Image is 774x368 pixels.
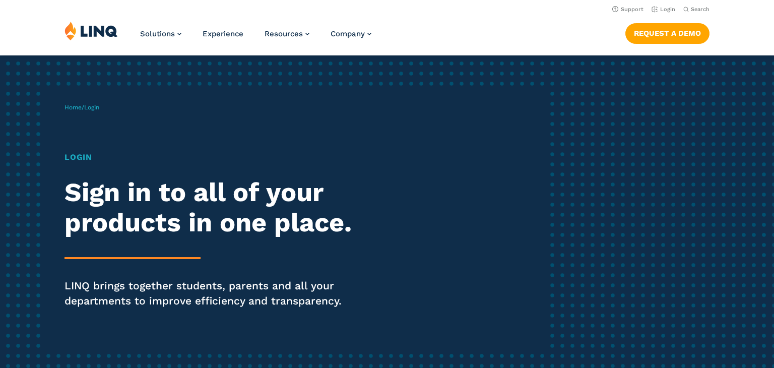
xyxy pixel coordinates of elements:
button: Open Search Bar [683,6,709,13]
a: Home [64,104,82,111]
nav: Button Navigation [625,21,709,43]
span: Search [691,6,709,13]
img: LINQ | K‑12 Software [64,21,118,40]
a: Solutions [140,29,181,38]
span: Company [331,29,365,38]
span: Resources [265,29,303,38]
span: Login [84,104,99,111]
h2: Sign in to all of your products in one place. [64,177,363,238]
a: Experience [203,29,243,38]
nav: Primary Navigation [140,21,371,54]
span: Solutions [140,29,175,38]
p: LINQ brings together students, parents and all your departments to improve efficiency and transpa... [64,278,363,309]
a: Login [652,6,675,13]
a: Request a Demo [625,23,709,43]
a: Support [612,6,643,13]
h1: Login [64,151,363,163]
span: / [64,104,99,111]
a: Resources [265,29,309,38]
a: Company [331,29,371,38]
